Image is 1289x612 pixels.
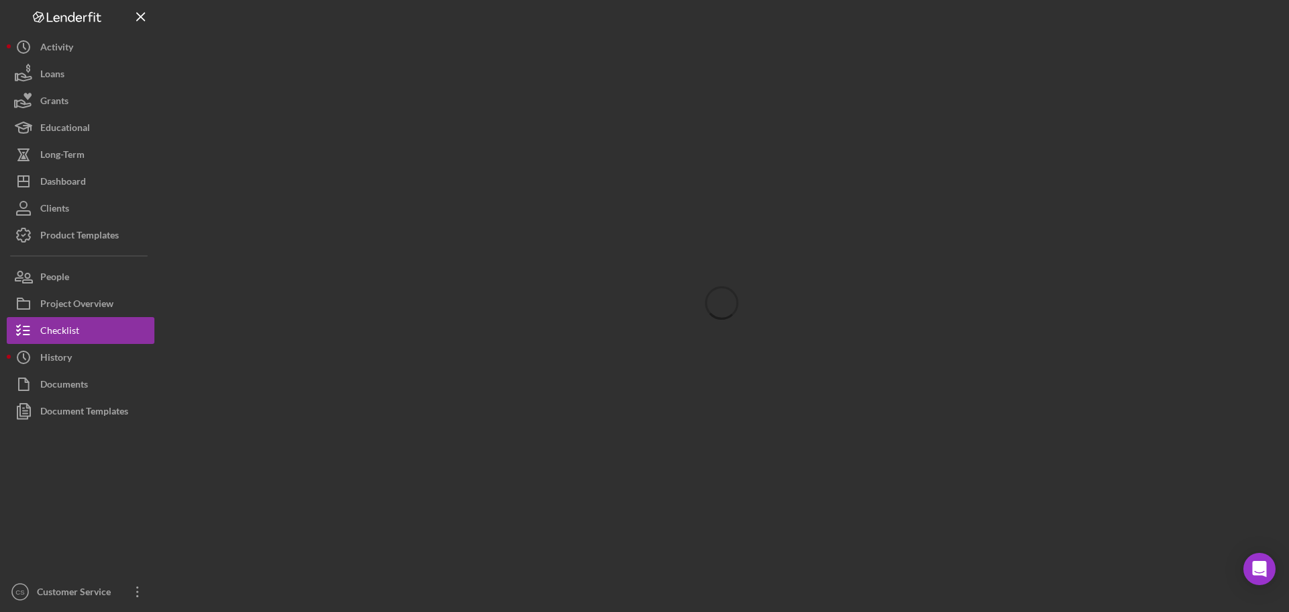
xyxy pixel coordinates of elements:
div: Clients [40,195,69,225]
button: People [7,263,154,290]
button: Educational [7,114,154,141]
div: Checklist [40,317,79,347]
div: Document Templates [40,398,128,428]
button: History [7,344,154,371]
button: Dashboard [7,168,154,195]
button: Clients [7,195,154,222]
text: CS [15,588,24,596]
div: Grants [40,87,68,118]
button: Document Templates [7,398,154,425]
button: Checklist [7,317,154,344]
button: Documents [7,371,154,398]
div: Educational [40,114,90,144]
div: Documents [40,371,88,401]
button: Loans [7,60,154,87]
div: Dashboard [40,168,86,198]
div: History [40,344,72,374]
button: Product Templates [7,222,154,249]
div: Product Templates [40,222,119,252]
div: Open Intercom Messenger [1243,553,1276,585]
div: Loans [40,60,64,91]
button: CSCustomer Service [7,578,154,605]
div: People [40,263,69,294]
div: Project Overview [40,290,113,320]
button: Project Overview [7,290,154,317]
div: Customer Service [34,578,121,609]
button: Grants [7,87,154,114]
button: Activity [7,34,154,60]
div: Activity [40,34,73,64]
button: Long-Term [7,141,154,168]
div: Long-Term [40,141,85,171]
